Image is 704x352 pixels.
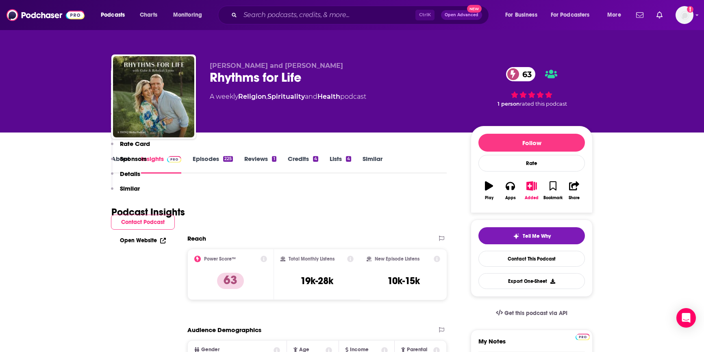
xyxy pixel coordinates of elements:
[602,9,631,22] button: open menu
[441,10,482,20] button: Open AdvancedNew
[120,185,140,192] p: Similar
[210,92,366,102] div: A weekly podcast
[120,170,140,178] p: Details
[111,185,140,200] button: Similar
[375,256,419,262] h2: New Episode Listens
[525,196,539,200] div: Added
[521,176,542,205] button: Added
[193,155,233,174] a: Episodes225
[478,155,585,172] div: Rate
[514,67,536,81] span: 63
[478,337,585,352] label: My Notes
[111,170,140,185] button: Details
[272,156,276,162] div: 1
[520,101,567,107] span: rated this podcast
[500,9,548,22] button: open menu
[545,9,602,22] button: open menu
[140,9,157,21] span: Charts
[120,237,166,244] a: Open Website
[187,235,206,242] h2: Reach
[607,9,621,21] span: More
[676,308,696,328] div: Open Intercom Messenger
[317,93,340,100] a: Health
[226,6,497,24] div: Search podcasts, credits, & more...
[223,156,233,162] div: 225
[687,6,693,13] svg: Add a profile image
[113,56,194,137] img: Rhythms for Life
[187,326,261,334] h2: Audience Demographics
[7,7,85,23] img: Podchaser - Follow, Share and Rate Podcasts
[120,155,147,163] p: Sponsors
[485,196,493,200] div: Play
[240,9,415,22] input: Search podcasts, credits, & more...
[543,196,563,200] div: Bookmark
[101,9,125,21] span: Podcasts
[167,9,213,22] button: open menu
[289,256,335,262] h2: Total Monthly Listens
[506,67,536,81] a: 63
[300,275,333,287] h3: 19k-28k
[467,5,482,13] span: New
[551,9,590,21] span: For Podcasters
[569,196,580,200] div: Share
[478,251,585,267] a: Contact This Podcast
[676,6,693,24] img: User Profile
[111,155,147,170] button: Sponsors
[564,176,585,205] button: Share
[505,196,516,200] div: Apps
[313,156,318,162] div: 4
[505,9,537,21] span: For Business
[576,332,590,340] a: Pro website
[504,310,567,317] span: Get this podcast via API
[204,256,236,262] h2: Power Score™
[478,134,585,152] button: Follow
[633,8,647,22] a: Show notifications dropdown
[513,233,519,239] img: tell me why sparkle
[111,215,175,230] button: Contact Podcast
[267,93,305,100] a: Spirituality
[305,93,317,100] span: and
[676,6,693,24] span: Logged in as BenLaurro
[576,334,590,340] img: Podchaser Pro
[173,9,202,21] span: Monitoring
[346,156,351,162] div: 4
[478,176,500,205] button: Play
[500,176,521,205] button: Apps
[676,6,693,24] button: Show profile menu
[244,155,276,174] a: Reviews1
[523,233,551,239] span: Tell Me Why
[95,9,135,22] button: open menu
[489,303,574,323] a: Get this podcast via API
[135,9,162,22] a: Charts
[471,62,593,112] div: 63 1 personrated this podcast
[363,155,382,174] a: Similar
[210,62,343,70] span: [PERSON_NAME] and [PERSON_NAME]
[288,155,318,174] a: Credits4
[445,13,478,17] span: Open Advanced
[238,93,266,100] a: Religion
[217,273,244,289] p: 63
[387,275,420,287] h3: 10k-15k
[415,10,435,20] span: Ctrl K
[330,155,351,174] a: Lists4
[478,273,585,289] button: Export One-Sheet
[478,227,585,244] button: tell me why sparkleTell Me Why
[266,93,267,100] span: ,
[653,8,666,22] a: Show notifications dropdown
[542,176,563,205] button: Bookmark
[498,101,520,107] span: 1 person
